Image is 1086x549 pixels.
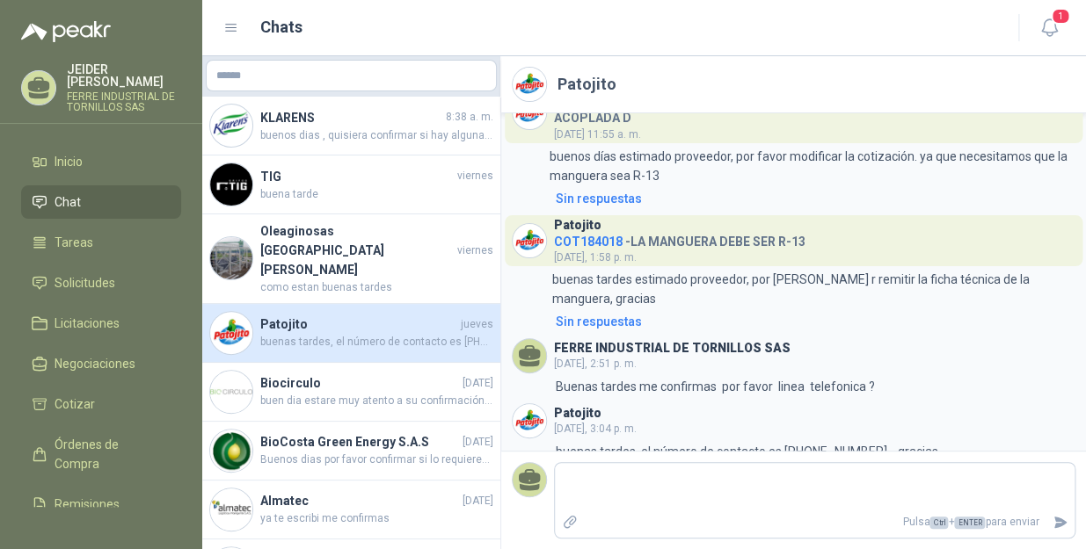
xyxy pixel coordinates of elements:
a: Tareas [21,226,181,259]
h4: Biocirculo [260,373,459,393]
span: [DATE] 11:55 a. m. [554,128,641,141]
span: Chat [55,192,81,212]
span: [DATE], 3:04 p. m. [554,423,637,435]
a: Company LogoKLARENS8:38 a. m.buenos dias , quisiera confirmar si hay alguna novedad acerca del aj... [202,97,500,155]
a: Company LogoOleaginosas [GEOGRAPHIC_DATA][PERSON_NAME]viernescomo estan buenas tardes [202,214,500,304]
h4: BioCosta Green Energy S.A.S [260,432,459,451]
span: Órdenes de Compra [55,435,164,473]
img: Company Logo [210,237,252,279]
span: [DATE], 2:51 p. m. [554,358,637,370]
img: Company Logo [210,488,252,531]
a: Inicio [21,145,181,178]
span: ya te escribi me confirmas [260,510,493,527]
span: como estan buenas tardes [260,279,493,296]
p: Buenas tardes me confirmas por favor linea telefonica ? [556,377,875,396]
img: Company Logo [210,371,252,413]
div: Sin respuestas [556,189,642,208]
span: buenos dias , quisiera confirmar si hay alguna novedad acerca del ajuste realizado ? [260,127,493,144]
span: ENTER [954,516,985,529]
span: Negociaciones [55,354,135,373]
p: JEIDER [PERSON_NAME] [67,63,181,88]
p: FERRE INDUSTRIAL DE TORNILLOS SAS [67,91,181,112]
span: Tareas [55,233,93,252]
h4: KLARENS [260,108,442,127]
a: Negociaciones [21,347,181,380]
div: Sin respuestas [556,312,642,331]
span: 1 [1051,8,1070,25]
span: jueves [461,316,493,333]
a: Órdenes de Compra [21,428,181,480]
h3: Patojito [554,408,601,418]
span: [DATE] [463,493,493,509]
span: Inicio [55,152,83,171]
a: Chat [21,185,181,219]
a: Company LogoPatojitojuevesbuenas tardes, el número de contacto es [PHONE_NUMBER], , gracias [202,304,500,363]
h3: FERRE INDUSTRIAL DE TORNILLOS SAS [554,343,791,353]
p: buenos días estimado proveedor, por favor modificar la cotización. ya que necesitamos que la mang... [550,147,1075,185]
span: viernes [457,168,493,184]
h3: Patojito [554,220,601,230]
span: [DATE] [463,434,493,451]
a: Sin respuestas [552,312,1075,331]
span: Solicitudes [55,273,115,293]
h4: Almatec [260,491,459,510]
img: Company Logo [210,105,252,147]
a: Sin respuestas [552,189,1075,208]
span: Cotizar [55,394,95,414]
img: Company Logo [210,312,252,354]
h4: Patojito [260,314,457,334]
p: buenas tardes, el número de contacto es [PHONE_NUMBER], , gracias [556,442,938,461]
button: Enviar [1046,507,1075,538]
h4: - LA MANGUERA DEBE SER R-13 [554,230,805,247]
img: Logo peakr [21,21,111,42]
span: COT184018 [554,235,623,249]
span: buen dia estare muy atento a su confirmación nos quedan 3 unidades en inventario [260,393,493,409]
a: Company LogoAlmatec[DATE]ya te escribi me confirmas [202,480,500,539]
img: Company Logo [513,68,546,101]
img: Company Logo [210,163,252,206]
label: Adjuntar archivos [555,507,585,538]
span: Licitaciones [55,314,120,333]
span: Buenos dias por favor confirmar si lo requieren en color especifico ? [260,451,493,468]
a: Remisiones [21,488,181,521]
h4: Oleaginosas [GEOGRAPHIC_DATA][PERSON_NAME] [260,221,454,279]
img: Company Logo [513,224,546,257]
a: Company LogoBioCosta Green Energy S.A.S[DATE]Buenos dias por favor confirmar si lo requieren en c... [202,422,500,480]
a: Solicitudes [21,266,181,300]
p: buenas tardes estimado proveedor, por [PERSON_NAME] r remitir la ficha técnica de la manguera, gr... [552,270,1075,308]
a: Licitaciones [21,307,181,340]
span: viernes [457,242,493,259]
span: buenas tardes, el número de contacto es [PHONE_NUMBER], , gracias [260,334,493,350]
span: [DATE] [463,375,493,392]
span: Ctrl [929,516,948,529]
a: Company LogoTIGviernesbuena tarde [202,155,500,214]
a: Company LogoBiocirculo[DATE]buen dia estare muy atento a su confirmación nos quedan 3 unidades en... [202,363,500,422]
span: 8:38 a. m. [446,109,493,126]
span: buena tarde [260,186,493,203]
span: Remisiones [55,495,120,514]
h2: Patojito [558,72,616,97]
span: [DATE], 1:58 p. m. [554,251,637,264]
h4: TIG [260,167,454,186]
p: Pulsa + para enviar [585,507,1046,538]
img: Company Logo [513,404,546,437]
img: Company Logo [210,430,252,472]
button: 1 [1033,12,1065,44]
h1: Chats [260,15,302,40]
a: Cotizar [21,387,181,421]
